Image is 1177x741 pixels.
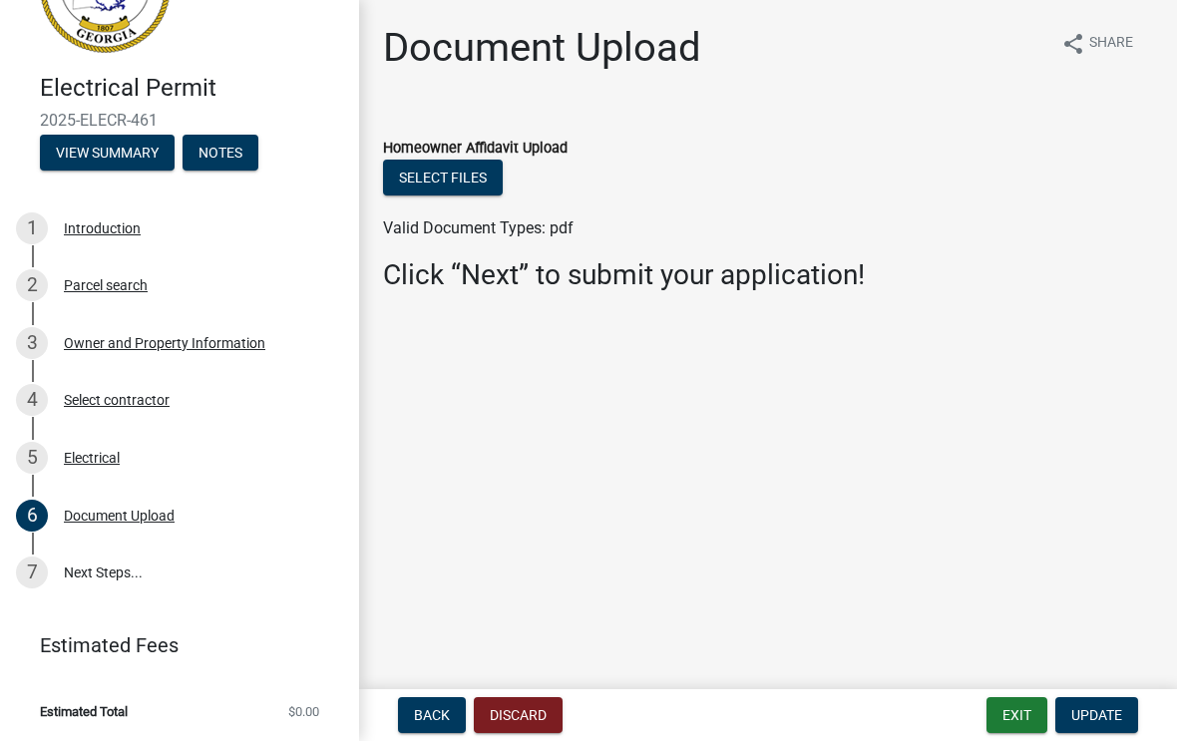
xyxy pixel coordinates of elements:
[64,451,120,465] div: Electrical
[1061,32,1085,56] i: share
[1071,707,1122,723] span: Update
[40,705,128,718] span: Estimated Total
[383,160,503,195] button: Select files
[40,146,175,162] wm-modal-confirm: Summary
[16,625,327,665] a: Estimated Fees
[383,218,574,237] span: Valid Document Types: pdf
[64,221,141,235] div: Introduction
[383,142,568,156] label: Homeowner Affidavit Upload
[40,135,175,171] button: View Summary
[16,212,48,244] div: 1
[40,111,319,130] span: 2025-ELECR-461
[288,705,319,718] span: $0.00
[64,393,170,407] div: Select contractor
[16,500,48,532] div: 6
[16,269,48,301] div: 2
[16,556,48,588] div: 7
[64,278,148,292] div: Parcel search
[64,509,175,523] div: Document Upload
[986,697,1047,733] button: Exit
[16,442,48,474] div: 5
[40,74,343,103] h4: Electrical Permit
[383,258,1153,292] h3: Click “Next” to submit your application!
[383,24,701,72] h1: Document Upload
[474,697,563,733] button: Discard
[1055,697,1138,733] button: Update
[16,327,48,359] div: 3
[398,697,466,733] button: Back
[183,146,258,162] wm-modal-confirm: Notes
[414,707,450,723] span: Back
[183,135,258,171] button: Notes
[64,336,265,350] div: Owner and Property Information
[1045,24,1149,63] button: shareShare
[16,384,48,416] div: 4
[1089,32,1133,56] span: Share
